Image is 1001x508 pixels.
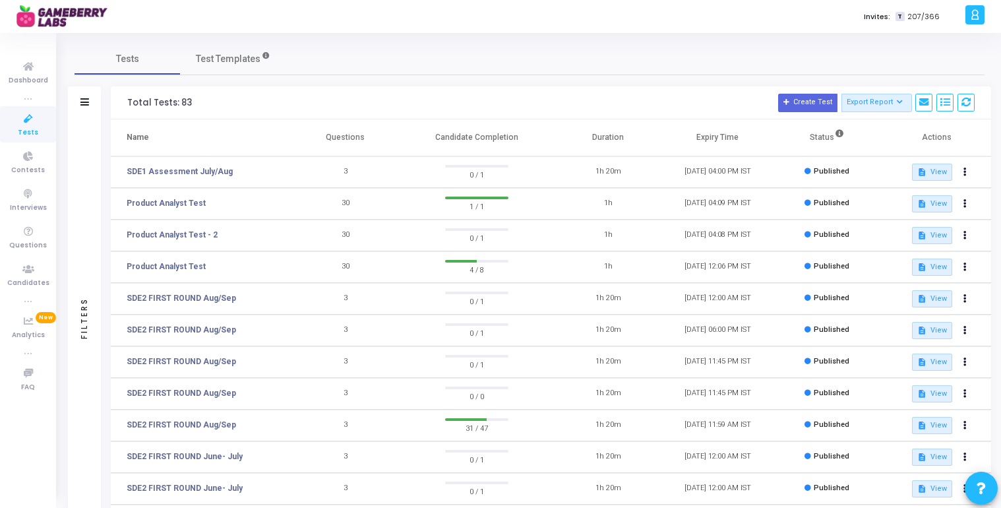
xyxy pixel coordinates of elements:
[917,231,926,240] mat-icon: description
[553,410,663,441] td: 1h 20m
[291,220,400,251] td: 30
[18,127,38,139] span: Tests
[291,156,400,188] td: 3
[778,94,837,112] button: Create Test
[895,12,904,22] span: T
[127,419,236,431] a: SDE2 FIRST ROUND Aug/Sep
[553,188,663,220] td: 1h
[291,188,400,220] td: 30
[553,251,663,283] td: 1h
[445,358,508,371] span: 0 / 1
[445,484,508,497] span: 0 / 1
[16,3,115,30] img: logo
[814,167,849,175] span: Published
[814,325,849,334] span: Published
[864,11,890,22] label: Invites:
[882,119,991,156] th: Actions
[127,292,236,304] a: SDE2 FIRST ROUND Aug/Sep
[912,164,952,181] button: View
[912,449,952,466] button: View
[291,410,400,441] td: 3
[445,326,508,339] span: 0 / 1
[127,229,218,241] a: Product Analyst Test - 2
[772,119,882,156] th: Status
[912,322,952,339] button: View
[553,156,663,188] td: 1h 20m
[445,231,508,244] span: 0 / 1
[912,480,952,497] button: View
[663,441,772,473] td: [DATE] 12:00 AM IST
[400,119,554,156] th: Candidate Completion
[912,227,952,244] button: View
[912,259,952,276] button: View
[291,119,400,156] th: Questions
[663,156,772,188] td: [DATE] 04:00 PM IST
[841,94,912,112] button: Export Report
[127,482,243,494] a: SDE2 FIRST ROUND June- July
[663,346,772,378] td: [DATE] 11:45 PM IST
[445,421,508,434] span: 31 / 47
[814,484,849,492] span: Published
[7,278,49,289] span: Candidates
[917,199,926,208] mat-icon: description
[663,119,772,156] th: Expiry Time
[291,378,400,410] td: 3
[291,283,400,315] td: 3
[553,119,663,156] th: Duration
[907,11,940,22] span: 207/366
[9,75,48,86] span: Dashboard
[814,420,849,429] span: Published
[553,473,663,505] td: 1h 20m
[445,453,508,466] span: 0 / 1
[912,385,952,402] button: View
[12,330,45,341] span: Analytics
[553,283,663,315] td: 1h 20m
[814,357,849,365] span: Published
[127,166,233,177] a: SDE1 Assessment July/Aug
[917,168,926,177] mat-icon: description
[291,346,400,378] td: 3
[663,315,772,346] td: [DATE] 06:00 PM IST
[917,358,926,367] mat-icon: description
[553,315,663,346] td: 1h 20m
[127,197,206,209] a: Product Analyst Test
[11,165,45,176] span: Contests
[291,441,400,473] td: 3
[814,294,849,302] span: Published
[445,389,508,402] span: 0 / 0
[291,315,400,346] td: 3
[663,473,772,505] td: [DATE] 12:00 AM IST
[663,251,772,283] td: [DATE] 12:06 PM IST
[814,230,849,239] span: Published
[663,410,772,441] td: [DATE] 11:59 AM IST
[127,324,236,336] a: SDE2 FIRST ROUND Aug/Sep
[917,453,926,462] mat-icon: description
[814,199,849,207] span: Published
[663,283,772,315] td: [DATE] 12:00 AM IST
[814,452,849,460] span: Published
[127,451,243,462] a: SDE2 FIRST ROUND June- July
[663,220,772,251] td: [DATE] 04:08 PM IST
[814,389,849,397] span: Published
[127,98,192,108] div: Total Tests: 83
[814,262,849,270] span: Published
[116,52,139,66] span: Tests
[553,220,663,251] td: 1h
[912,195,952,212] button: View
[553,378,663,410] td: 1h 20m
[663,188,772,220] td: [DATE] 04:09 PM IST
[917,263,926,272] mat-icon: description
[291,473,400,505] td: 3
[10,203,47,214] span: Interviews
[912,417,952,434] button: View
[553,346,663,378] td: 1h 20m
[445,263,508,276] span: 4 / 8
[127,356,236,367] a: SDE2 FIRST ROUND Aug/Sep
[445,294,508,307] span: 0 / 1
[111,119,291,156] th: Name
[291,251,400,283] td: 30
[196,52,260,66] span: Test Templates
[127,261,206,272] a: Product Analyst Test
[663,378,772,410] td: [DATE] 11:45 PM IST
[9,240,47,251] span: Questions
